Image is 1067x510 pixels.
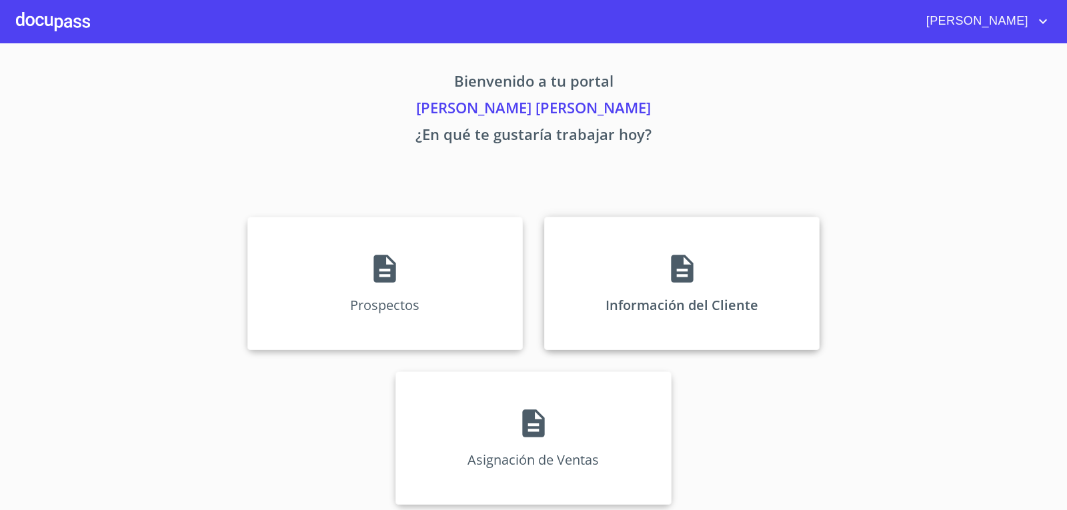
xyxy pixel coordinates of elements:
p: Asignación de Ventas [467,451,599,469]
p: ¿En qué te gustaría trabajar hoy? [123,123,944,150]
p: [PERSON_NAME] [PERSON_NAME] [123,97,944,123]
button: account of current user [916,11,1051,32]
p: Prospectos [350,296,419,314]
p: Información del Cliente [606,296,758,314]
p: Bienvenido a tu portal [123,70,944,97]
span: [PERSON_NAME] [916,11,1035,32]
